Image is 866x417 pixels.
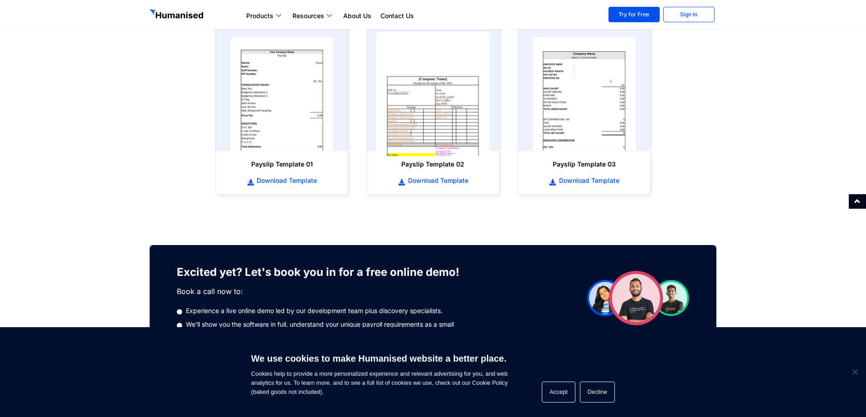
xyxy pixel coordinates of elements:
[376,176,490,186] a: Download Template
[225,160,339,169] h6: Payslip Template 01
[339,10,376,21] a: About Us
[663,7,715,22] a: Sign In
[527,160,641,169] h6: Payslip Template 03
[406,176,468,185] span: Download Template
[850,368,859,377] span: Decline
[184,306,443,316] span: Experience a live online demo led by our development team plus discovery specialists.
[376,160,490,169] h6: Payslip Template 02
[608,7,660,22] a: Try for Free
[242,10,288,21] a: Products
[184,319,474,339] span: We'll show you the software in full, understand your unique payroll requirements as a small busin...
[527,176,641,186] a: Download Template
[251,352,508,365] h6: We use cookies to make Humanised website a better place.
[225,176,339,186] a: Download Template
[580,382,615,402] button: Decline
[150,9,205,21] img: GetHumanised Logo
[177,286,474,297] p: Book a call now to:
[177,263,474,281] h3: Excited yet? Let's book you in for a free online demo!
[251,348,508,397] span: Cookies help to provide a more personalized experience and relevant advertising for you, and web ...
[376,10,418,21] a: Contact Us
[230,37,333,151] img: payslip template
[376,32,490,157] img: payslip template
[533,37,636,151] img: payslip template
[542,382,575,402] button: Accept
[254,176,317,185] span: Download Template
[288,10,339,21] a: Resources
[557,176,619,185] span: Download Template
